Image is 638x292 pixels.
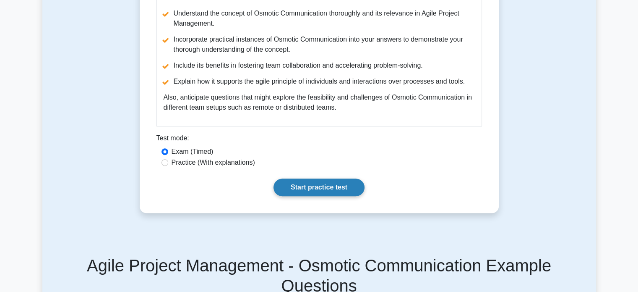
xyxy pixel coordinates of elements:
li: Understand the concept of Osmotic Communication thoroughly and its relevance in Agile Project Man... [164,8,475,29]
label: Exam (Timed) [172,147,214,157]
li: Explain how it supports the agile principle of individuals and interactions over processes and to... [164,76,475,87]
li: Include its benefits in fostering team collaboration and accelerating problem-solving. [164,61,475,71]
a: Start practice test [273,179,365,196]
label: Practice (With explanations) [172,158,255,168]
div: Test mode: [156,133,482,147]
li: Incorporate practical instances of Osmotic Communication into your answers to demonstrate your th... [164,34,475,55]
